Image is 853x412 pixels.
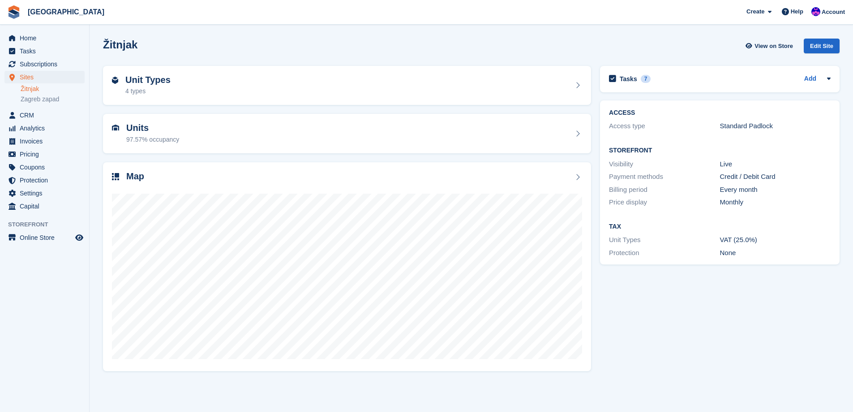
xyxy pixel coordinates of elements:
[4,161,85,173] a: menu
[20,122,73,134] span: Analytics
[103,162,591,372] a: Map
[609,121,720,131] div: Access type
[21,85,85,93] a: Žitnjak
[4,148,85,160] a: menu
[720,235,831,245] div: VAT (25.0%)
[746,7,764,16] span: Create
[4,71,85,83] a: menu
[4,45,85,57] a: menu
[74,232,85,243] a: Preview store
[804,74,816,84] a: Add
[4,58,85,70] a: menu
[720,121,831,131] div: Standard Padlock
[609,185,720,195] div: Billing period
[20,135,73,147] span: Invoices
[20,45,73,57] span: Tasks
[103,39,137,51] h2: Žitnjak
[609,248,720,258] div: Protection
[720,159,831,169] div: Live
[720,197,831,208] div: Monthly
[4,32,85,44] a: menu
[4,122,85,134] a: menu
[112,173,119,180] img: map-icn-33ee37083ee616e46c38cad1a60f524a97daa1e2b2c8c0bc3eb3415660979fc1.svg
[112,125,119,131] img: unit-icn-7be61d7bf1b0ce9d3e12c5938cc71ed9869f7b940bace4675aadf7bd6d80202e.svg
[20,231,73,244] span: Online Store
[620,75,637,83] h2: Tasks
[126,123,179,133] h2: Units
[20,148,73,160] span: Pricing
[103,114,591,153] a: Units 97.57% occupancy
[609,147,831,154] h2: Storefront
[609,223,831,230] h2: Tax
[126,135,179,144] div: 97.57% occupancy
[125,87,171,96] div: 4 types
[20,174,73,186] span: Protection
[811,7,820,16] img: Ivan Gačić
[103,66,591,105] a: Unit Types 4 types
[609,235,720,245] div: Unit Types
[20,32,73,44] span: Home
[720,185,831,195] div: Every month
[126,171,144,182] h2: Map
[20,58,73,70] span: Subscriptions
[21,95,85,104] a: Zagreb zapad
[4,231,85,244] a: menu
[609,159,720,169] div: Visibility
[20,187,73,199] span: Settings
[24,4,108,19] a: [GEOGRAPHIC_DATA]
[20,161,73,173] span: Coupons
[112,77,118,84] img: unit-type-icn-2b2737a686de81e16bb02015468b77c625bbabd49415b5ef34ead5e3b44a266d.svg
[791,7,803,16] span: Help
[720,248,831,258] div: None
[609,172,720,182] div: Payment methods
[4,109,85,121] a: menu
[20,200,73,213] span: Capital
[754,42,793,51] span: View on Store
[4,187,85,199] a: menu
[20,109,73,121] span: CRM
[125,75,171,85] h2: Unit Types
[720,172,831,182] div: Credit / Debit Card
[4,174,85,186] a: menu
[4,200,85,213] a: menu
[804,39,840,57] a: Edit Site
[609,109,831,117] h2: ACCESS
[20,71,73,83] span: Sites
[7,5,21,19] img: stora-icon-8386f47178a22dfd0bd8f6a31ec36ba5ce8667c1dd55bd0f319d3a0aa187defe.svg
[804,39,840,53] div: Edit Site
[609,197,720,208] div: Price display
[4,135,85,147] a: menu
[744,39,797,53] a: View on Store
[8,220,89,229] span: Storefront
[822,8,845,17] span: Account
[641,75,651,83] div: 7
